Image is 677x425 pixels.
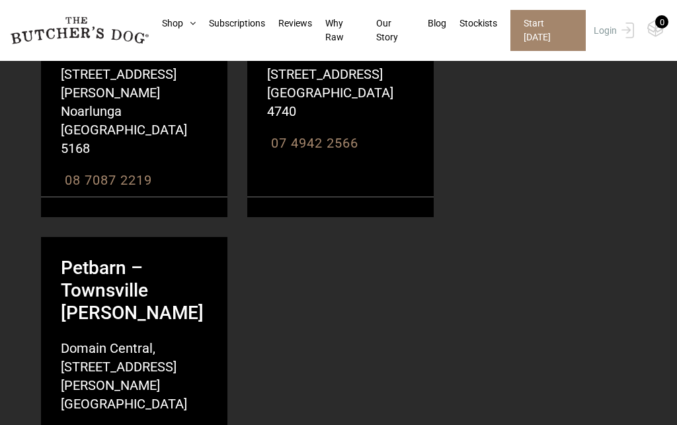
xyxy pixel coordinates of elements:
span: [STREET_ADDRESS] [247,65,406,83]
a: Reviews [265,17,312,30]
span: Start [DATE] [510,10,586,51]
span: Noarlunga [GEOGRAPHIC_DATA] 5168 [41,102,200,158]
div: 0 [655,15,668,28]
a: Shop [149,17,196,30]
span: [GEOGRAPHIC_DATA] 4740 [247,83,406,120]
span: [GEOGRAPHIC_DATA] [41,395,200,413]
a: 07 4942 2566 [271,135,358,151]
a: Subscriptions [196,17,265,30]
img: TBD_Cart-Empty.png [647,20,664,37]
span: Domain Central, [STREET_ADDRESS][PERSON_NAME] [41,339,200,395]
a: Start [DATE] [497,10,590,51]
a: Login [590,10,634,51]
a: 08 7087 2219 [65,172,152,188]
a: Why Raw [312,17,363,44]
a: Blog [415,17,446,30]
a: Our Story [363,17,415,44]
span: [STREET_ADDRESS][PERSON_NAME] [41,65,200,102]
span: : [247,134,406,152]
a: Stockists [446,17,497,30]
strong: Petbarn – Townsville [PERSON_NAME] [41,237,227,324]
span: : [41,171,200,189]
